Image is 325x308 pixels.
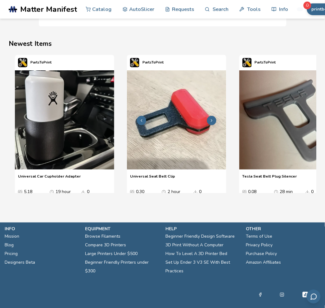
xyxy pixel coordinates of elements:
[85,226,159,232] p: equipment
[166,232,235,241] a: Beginner Friendly Design Software
[248,189,265,197] div: 0.08
[311,189,325,197] div: 0
[246,258,281,267] a: Amazon Affiliates
[24,189,41,197] div: 5.18
[5,226,79,232] p: info
[136,189,153,197] div: 0.30
[242,174,297,183] a: Tesla Seat Belt Plug Silencer
[50,189,54,194] span: Average Print Time
[130,189,134,194] span: Average Cost
[305,189,310,194] span: Downloads
[20,5,77,14] span: Matter Manifest
[81,189,85,194] span: Downloads
[15,55,55,70] a: PartsToPrint's profilePartsToPrint
[87,189,101,197] div: 0
[199,189,213,197] div: 0
[130,174,175,183] a: Universal Seat Belt Clip
[85,241,126,249] a: Compare 3D Printers
[246,241,273,249] a: Privacy Policy
[166,241,224,249] a: 3D Print Without A Computer
[9,39,316,49] h2: Newest Items
[142,59,164,66] p: PartsToPrint
[242,189,247,194] span: Average Cost
[246,226,320,232] p: other
[166,249,228,258] a: How To Level A 3D Printer Bed
[130,58,139,67] img: PartsToPrint's profile
[5,249,18,258] a: Pricing
[166,226,240,232] p: help
[193,189,198,194] span: Downloads
[85,232,120,241] a: Browse Filaments
[85,258,159,275] a: Beginner Friendly Printers under $300
[246,232,273,241] a: Terms of Use
[18,58,27,67] img: PartsToPrint's profile
[127,55,233,200] swiper-slide: 2 / 4
[302,291,309,298] a: Tiktok
[127,55,167,70] a: PartsToPrint's profilePartsToPrint
[18,174,81,183] a: Universal Car Cupholder Adapter
[166,258,240,275] a: Set Up Ender 3 V3 SE With Best Practices
[255,59,276,66] p: PartsToPrint
[15,55,121,200] swiper-slide: 1 / 4
[258,291,263,298] a: Facebook
[18,189,22,194] span: Average Cost
[5,232,19,241] a: Mission
[280,189,294,197] div: 28 min
[5,258,35,267] a: Designers Beta
[56,189,71,197] div: 19 hour
[274,189,278,194] span: Average Print Time
[280,291,284,298] a: Instagram
[162,189,166,194] span: Average Print Time
[246,249,277,258] a: Purchase Policy
[239,55,279,70] a: PartsToPrint's profilePartsToPrint
[242,58,252,67] img: PartsToPrint's profile
[30,59,52,66] p: PartsToPrint
[85,249,138,258] a: Large Printers Under $500
[5,241,14,249] a: Blog
[307,290,321,304] button: Send feedback via email
[168,189,181,197] div: 2 hour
